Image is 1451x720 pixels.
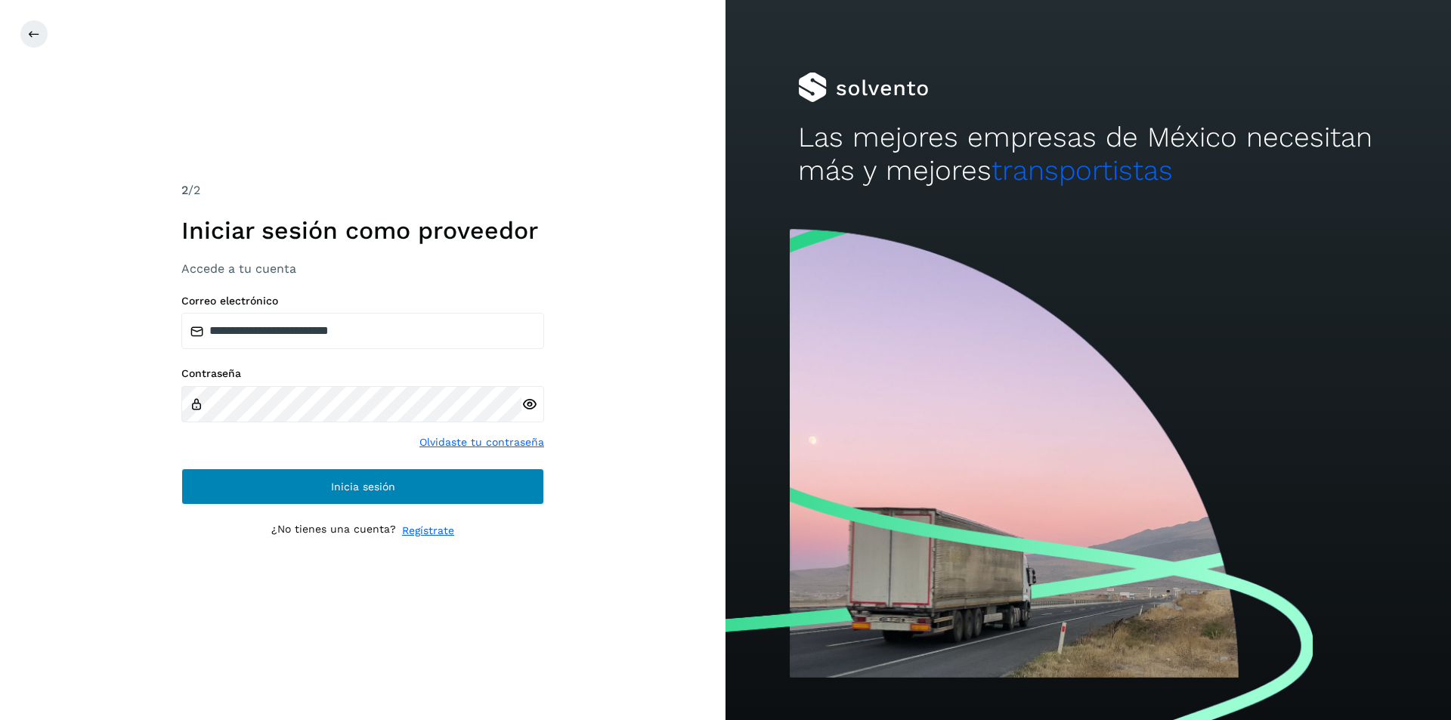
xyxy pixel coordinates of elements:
a: Olvidaste tu contraseña [419,434,544,450]
label: Correo electrónico [181,295,544,307]
span: transportistas [992,154,1173,187]
span: Inicia sesión [331,481,395,492]
div: /2 [181,181,544,199]
span: 2 [181,183,188,197]
label: Contraseña [181,367,544,380]
h1: Iniciar sesión como proveedor [181,216,544,245]
p: ¿No tienes una cuenta? [271,523,396,539]
button: Inicia sesión [181,468,544,505]
h3: Accede a tu cuenta [181,261,544,276]
h2: Las mejores empresas de México necesitan más y mejores [798,121,1378,188]
a: Regístrate [402,523,454,539]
